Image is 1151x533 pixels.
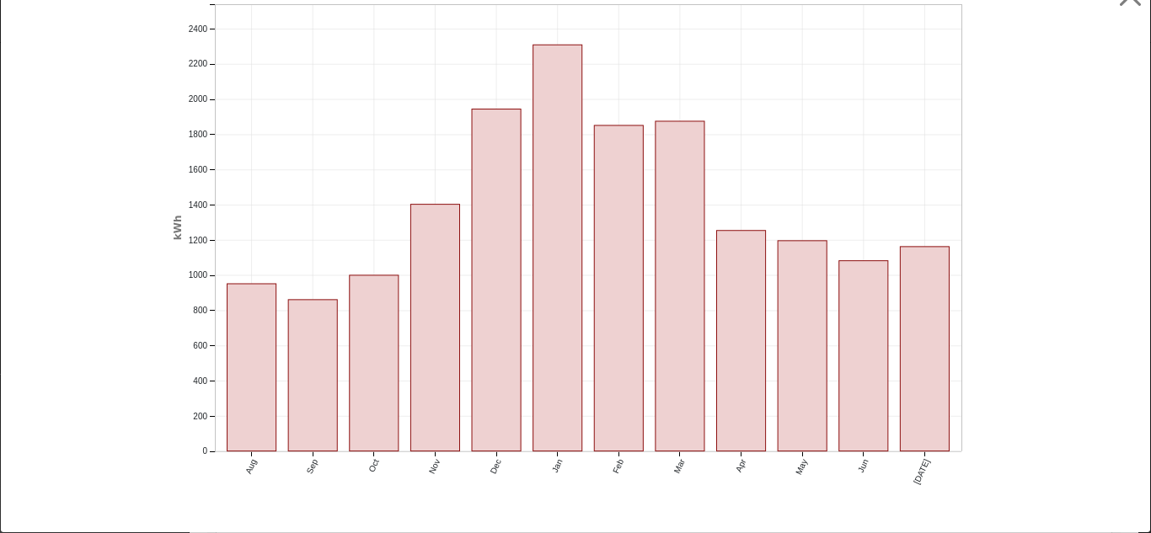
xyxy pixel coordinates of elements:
[734,457,748,473] text: Apr
[594,125,643,451] rect: onclick=""
[189,60,208,69] text: 2200
[550,458,565,474] text: Jan
[350,275,399,451] rect: onclick=""
[244,458,258,476] text: Aug
[716,231,765,451] rect: onclick=""
[856,458,870,474] text: Jun
[839,261,888,451] rect: onclick=""
[611,457,625,475] text: Feb
[472,109,521,451] rect: onclick=""
[193,306,207,315] text: 800
[189,270,208,280] text: 1000
[189,94,208,104] text: 2000
[193,341,207,350] text: 600
[189,236,208,245] text: 1200
[427,458,442,476] text: Nov
[489,458,503,476] text: Dec
[410,205,459,451] rect: onclick=""
[189,165,208,174] text: 1600
[189,130,208,139] text: 1800
[672,457,688,475] text: Mar
[533,45,582,450] rect: onclick=""
[189,200,208,210] text: 1400
[193,412,207,421] text: 200
[794,458,809,477] text: May
[367,457,381,473] text: Oct
[288,300,337,451] rect: onclick=""
[203,446,208,456] text: 0
[228,284,276,451] rect: onclick=""
[656,121,704,451] rect: onclick=""
[778,241,827,451] rect: onclick=""
[305,457,320,475] text: Sep
[193,376,207,386] text: 400
[912,457,931,485] text: [DATE]
[900,247,949,451] rect: onclick=""
[172,215,184,240] text: kWh
[189,24,208,34] text: 2400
